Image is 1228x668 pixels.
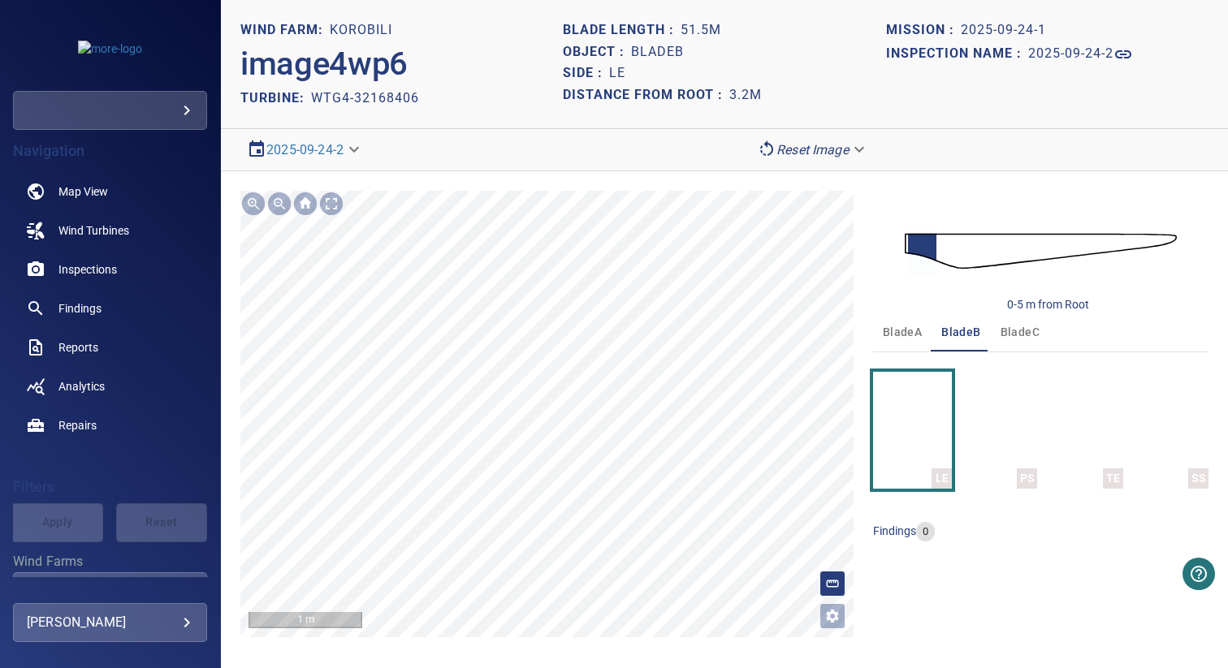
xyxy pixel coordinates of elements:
img: Toggle full page [318,191,344,217]
div: TE [1103,468,1123,489]
a: inspections noActive [13,250,207,289]
h1: 2025-09-24-1 [961,23,1046,38]
a: windturbines noActive [13,211,207,250]
span: Inspections [58,261,117,278]
em: Reset Image [776,142,849,157]
h1: 51.5m [681,23,721,38]
h2: WTG4-32168406 [311,90,419,106]
h1: Object : [563,45,631,60]
h1: WIND FARM: [240,23,330,38]
a: repairs noActive [13,406,207,445]
h1: bladeB [631,45,684,60]
img: d [905,218,1177,284]
img: Go home [292,191,318,217]
h1: Inspection name : [886,46,1028,62]
a: 2025-09-24-2 [266,142,344,157]
div: Reset Image [750,136,875,164]
button: TE [1044,372,1122,489]
div: SS [1188,468,1209,489]
div: LE [932,468,952,489]
div: Wind Farms [13,572,207,611]
h1: Blade length : [563,23,681,38]
a: 2025-09-24-2 [1028,45,1133,64]
img: Zoom in [240,191,266,217]
a: analytics noActive [13,367,207,406]
h1: Side : [563,66,609,81]
h2: TURBINE: [240,90,311,106]
a: findings noActive [13,289,207,328]
button: SS [1130,372,1209,489]
h1: Distance from root : [563,88,729,103]
h1: LE [609,66,625,81]
img: Zoom out [266,191,292,217]
div: [PERSON_NAME] [27,610,193,636]
span: Findings [58,300,102,317]
h1: 2025-09-24-2 [1028,46,1113,62]
h1: 3.2m [729,88,762,103]
div: 0-5 m from Root [1007,296,1089,312]
span: Reports [58,339,98,356]
button: PS [958,372,1037,489]
a: reports noActive [13,328,207,367]
div: 2025-09-24-2 [240,136,370,164]
h4: Navigation [13,143,207,159]
h2: image4wp6 [240,45,408,84]
span: 0 [916,524,935,540]
div: more [13,91,207,130]
a: map noActive [13,172,207,211]
h1: KOROBILI [330,23,392,38]
span: findings [873,524,916,537]
button: LE [873,372,952,489]
span: Repairs [58,417,97,433]
label: Wind Farms [13,555,207,568]
span: Wind Turbines [58,222,129,239]
span: bladeC [1001,322,1040,343]
span: bladeB [941,322,980,343]
h4: Filters [13,479,207,495]
h1: Mission : [886,23,961,38]
button: Open image filters and tagging options [819,603,845,629]
span: Map View [58,183,108,200]
span: Analytics [58,378,105,394]
span: bladeA [883,322,922,343]
div: PS [1017,468,1037,489]
img: more-logo [78,41,142,57]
